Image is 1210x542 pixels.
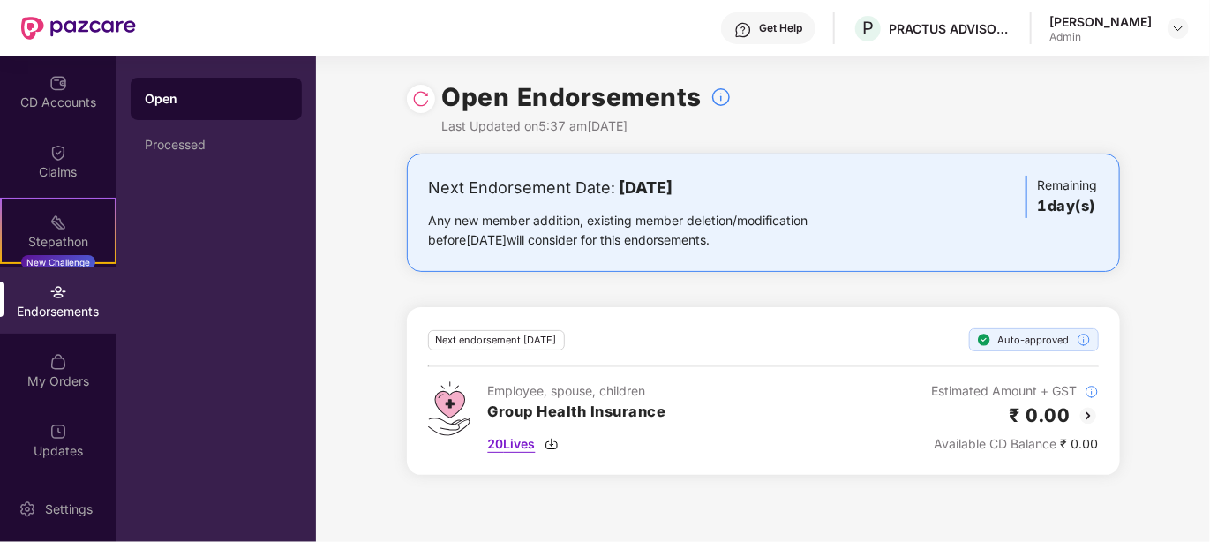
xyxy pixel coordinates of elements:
[1077,333,1091,347] img: svg+xml;base64,PHN2ZyBpZD0iSW5mb18tXzMyeDMyIiBkYXRhLW5hbWU9IkluZm8gLSAzMngzMiIgeG1sbnM9Imh0dHA6Ly...
[49,353,67,371] img: svg+xml;base64,PHN2ZyBpZD0iTXlfT3JkZXJzIiBkYXRhLW5hbWU9Ik15IE9yZGVycyIgeG1sbnM9Imh0dHA6Ly93d3cudz...
[545,437,559,451] img: svg+xml;base64,PHN2ZyBpZD0iRG93bmxvYWQtMzJ4MzIiIHhtbG5zPSJodHRwOi8vd3d3LnczLm9yZy8yMDAwL3N2ZyIgd2...
[932,434,1099,454] div: ₹ 0.00
[1085,385,1099,399] img: svg+xml;base64,PHN2ZyBpZD0iSW5mb18tXzMyeDMyIiBkYXRhLW5hbWU9IkluZm8gLSAzMngzMiIgeG1sbnM9Imh0dHA6Ly...
[49,74,67,92] img: svg+xml;base64,PHN2ZyBpZD0iQ0RfQWNjb3VudHMiIGRhdGEtbmFtZT0iQ0QgQWNjb3VudHMiIHhtbG5zPSJodHRwOi8vd3...
[428,381,470,436] img: svg+xml;base64,PHN2ZyB4bWxucz0iaHR0cDovL3d3dy53My5vcmcvMjAwMC9zdmciIHdpZHRoPSI0Ny43MTQiIGhlaWdodD...
[145,138,288,152] div: Processed
[49,214,67,231] img: svg+xml;base64,PHN2ZyB4bWxucz0iaHR0cDovL3d3dy53My5vcmcvMjAwMC9zdmciIHdpZHRoPSIyMSIgaGVpZ2h0PSIyMC...
[1026,176,1098,218] div: Remaining
[862,18,874,39] span: P
[620,178,673,197] b: [DATE]
[1038,195,1098,218] h3: 1 day(s)
[412,90,430,108] img: svg+xml;base64,PHN2ZyBpZD0iUmVsb2FkLTMyeDMyIiB4bWxucz0iaHR0cDovL3d3dy53My5vcmcvMjAwMC9zdmciIHdpZH...
[935,436,1057,451] span: Available CD Balance
[428,330,565,350] div: Next endorsement [DATE]
[1171,21,1185,35] img: svg+xml;base64,PHN2ZyBpZD0iRHJvcGRvd24tMzJ4MzIiIHhtbG5zPSJodHRwOi8vd3d3LnczLm9yZy8yMDAwL3N2ZyIgd2...
[969,328,1099,351] div: Auto-approved
[40,501,98,518] div: Settings
[759,21,802,35] div: Get Help
[1078,405,1099,426] img: svg+xml;base64,PHN2ZyBpZD0iQmFjay0yMHgyMCIgeG1sbnM9Imh0dHA6Ly93d3cudzMub3JnLzIwMDAvc3ZnIiB3aWR0aD...
[429,211,864,250] div: Any new member addition, existing member deletion/modification before [DATE] will consider for th...
[442,78,703,117] h1: Open Endorsements
[977,333,991,347] img: svg+xml;base64,PHN2ZyBpZD0iU3RlcC1Eb25lLTE2eDE2IiB4bWxucz0iaHR0cDovL3d3dy53My5vcmcvMjAwMC9zdmciIH...
[49,144,67,162] img: svg+xml;base64,PHN2ZyBpZD0iQ2xhaW0iIHhtbG5zPSJodHRwOi8vd3d3LnczLm9yZy8yMDAwL3N2ZyIgd2lkdGg9IjIwIi...
[710,87,732,108] img: svg+xml;base64,PHN2ZyBpZD0iSW5mb18tXzMyeDMyIiBkYXRhLW5hbWU9IkluZm8gLSAzMngzMiIgeG1sbnM9Imh0dHA6Ly...
[2,233,115,251] div: Stepathon
[889,20,1012,37] div: PRACTUS ADVISORS PRIVATE LIMITED
[1049,13,1152,30] div: [PERSON_NAME]
[429,176,864,200] div: Next Endorsement Date:
[1049,30,1152,44] div: Admin
[21,255,95,269] div: New Challenge
[488,401,666,424] h3: Group Health Insurance
[145,90,288,108] div: Open
[21,17,136,40] img: New Pazcare Logo
[734,21,752,39] img: svg+xml;base64,PHN2ZyBpZD0iSGVscC0zMngzMiIgeG1sbnM9Imh0dHA6Ly93d3cudzMub3JnLzIwMDAvc3ZnIiB3aWR0aD...
[49,423,67,440] img: svg+xml;base64,PHN2ZyBpZD0iVXBkYXRlZCIgeG1sbnM9Imh0dHA6Ly93d3cudzMub3JnLzIwMDAvc3ZnIiB3aWR0aD0iMj...
[1010,401,1071,430] h2: ₹ 0.00
[932,381,1099,401] div: Estimated Amount + GST
[19,501,36,518] img: svg+xml;base64,PHN2ZyBpZD0iU2V0dGluZy0yMHgyMCIgeG1sbnM9Imh0dHA6Ly93d3cudzMub3JnLzIwMDAvc3ZnIiB3aW...
[488,381,666,401] div: Employee, spouse, children
[442,117,733,136] div: Last Updated on 5:37 am[DATE]
[49,283,67,301] img: svg+xml;base64,PHN2ZyBpZD0iRW5kb3JzZW1lbnRzIiB4bWxucz0iaHR0cDovL3d3dy53My5vcmcvMjAwMC9zdmciIHdpZH...
[488,434,536,454] span: 20 Lives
